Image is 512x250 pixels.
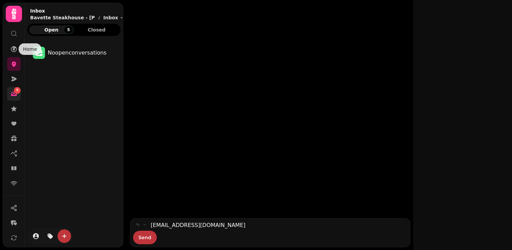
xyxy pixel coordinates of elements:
button: create-convo [58,229,71,243]
p: Bavette Steakhouse - [PERSON_NAME] [30,14,95,21]
button: Closed [74,25,119,34]
button: Open5 [29,25,74,34]
span: 5 [16,88,18,93]
button: tag-thread [43,229,57,243]
button: Send [133,231,157,244]
div: Home [19,43,41,55]
span: Open [35,27,68,32]
h2: Inbox [30,7,124,14]
button: Inbox [103,14,124,21]
div: 5 [64,26,73,34]
p: No open conversations [48,49,106,57]
a: [EMAIL_ADDRESS][DOMAIN_NAME] [151,221,246,229]
span: Send [138,235,151,240]
span: Closed [80,27,114,32]
a: 5 [7,87,21,101]
nav: breadcrumb [30,14,124,21]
